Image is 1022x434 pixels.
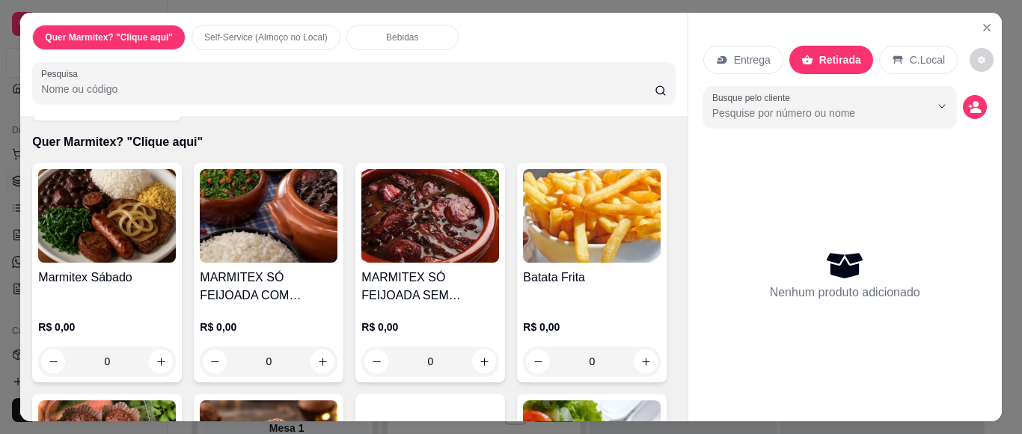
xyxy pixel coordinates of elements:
[361,320,499,334] p: R$ 0,00
[770,284,920,302] p: Nenhum produto adicionado
[970,48,994,72] button: decrease-product-quantity
[38,269,176,287] h4: Marmitex Sábado
[819,52,861,67] p: Retirada
[734,52,771,67] p: Entrega
[386,31,418,43] p: Bebidas
[200,169,337,263] img: product-image
[523,269,661,287] h4: Batata Frita
[200,269,337,305] h4: MARMITEX SÓ FEIJOADA COM ACOMPANHAMENTO
[712,106,906,120] input: Busque pelo cliente
[45,31,173,43] p: Quer Marmitex? "Clique aqui"
[361,169,499,263] img: product-image
[975,16,999,40] button: Close
[38,320,176,334] p: R$ 0,00
[523,169,661,263] img: product-image
[910,52,945,67] p: C.Local
[523,320,661,334] p: R$ 0,00
[41,82,655,97] input: Pesquisa
[204,31,328,43] p: Self-Service (Almoço no Local)
[41,67,83,80] label: Pesquisa
[38,169,176,263] img: product-image
[32,133,675,151] p: Quer Marmitex? "Clique aqui"
[361,269,499,305] h4: MARMITEX SÓ FEIJOADA SEM ACOMPANHAMENTO
[712,91,795,104] label: Busque pelo cliente
[930,94,954,118] button: Show suggestions
[963,95,987,119] button: decrease-product-quantity
[200,320,337,334] p: R$ 0,00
